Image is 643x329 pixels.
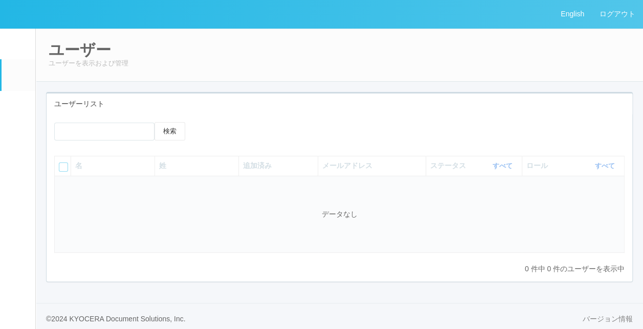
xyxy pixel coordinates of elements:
a: パッケージ [2,127,35,158]
a: コンテンツプリント [2,252,35,284]
a: ターミナル [2,91,35,127]
a: すべて [493,162,515,170]
a: ドキュメントを管理 [2,284,35,315]
p: 0 件中 0 件のユーザーを表示中 [525,264,625,274]
a: メンテナンス通知 [2,158,35,190]
a: クライアントリンク [2,190,35,221]
td: データなし [55,176,625,253]
span: 名 [75,161,82,170]
a: バージョン情報 [583,314,633,324]
a: アラート設定 [2,221,35,252]
button: すべて [592,161,620,171]
span: 追加済み [243,161,272,170]
a: すべて [595,162,617,170]
h2: ユーザー [49,41,630,58]
span: パスワードをリセット [224,122,241,139]
div: メールアドレス [322,160,421,171]
span: 姓 [159,161,166,170]
a: ユーザー [2,59,35,90]
button: 検索 [154,122,185,140]
span: ロール [526,160,550,171]
p: ユーザーを表示および管理 [49,58,630,68]
span: ステータス [430,160,469,171]
a: イベントログ [2,28,35,59]
span: © 2024 KYOCERA Document Solutions, Inc. [46,315,186,323]
button: すべて [490,161,518,171]
div: ユーザーリスト [47,93,632,114]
